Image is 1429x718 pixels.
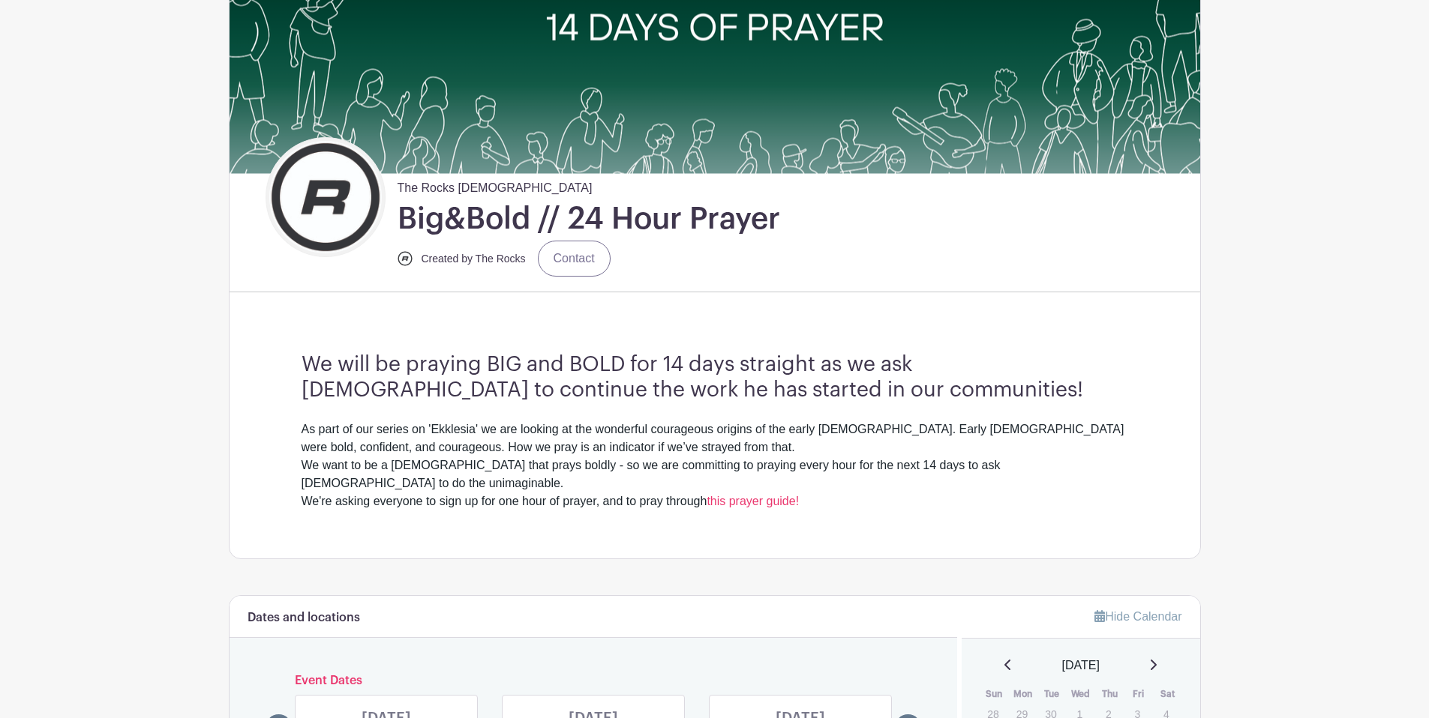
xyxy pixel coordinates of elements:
[398,200,780,238] h1: Big&Bold // 24 Hour Prayer
[707,495,799,507] a: this prayer guide!
[422,253,526,265] small: Created by The Rocks
[1062,657,1100,675] span: [DATE]
[980,687,1009,702] th: Sun
[302,420,1128,510] div: As part of our series on 'Ekklesia' we are looking at the wonderful courageous origins of the ear...
[398,251,413,266] img: Icon%20Logo_B.jpg
[1037,687,1067,702] th: Tue
[1009,687,1038,702] th: Mon
[292,674,896,688] h6: Event Dates
[1153,687,1182,702] th: Sat
[1095,687,1124,702] th: Thu
[248,611,360,625] h6: Dates and locations
[1094,610,1181,623] a: Hide Calendar
[398,173,593,197] span: The Rocks [DEMOGRAPHIC_DATA]
[302,352,1128,402] h3: We will be praying BIG and BOLD for 14 days straight as we ask [DEMOGRAPHIC_DATA] to continue the...
[269,141,382,253] img: Icon%20Logo_B.jpg
[1124,687,1154,702] th: Fri
[538,241,611,277] a: Contact
[1067,687,1096,702] th: Wed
